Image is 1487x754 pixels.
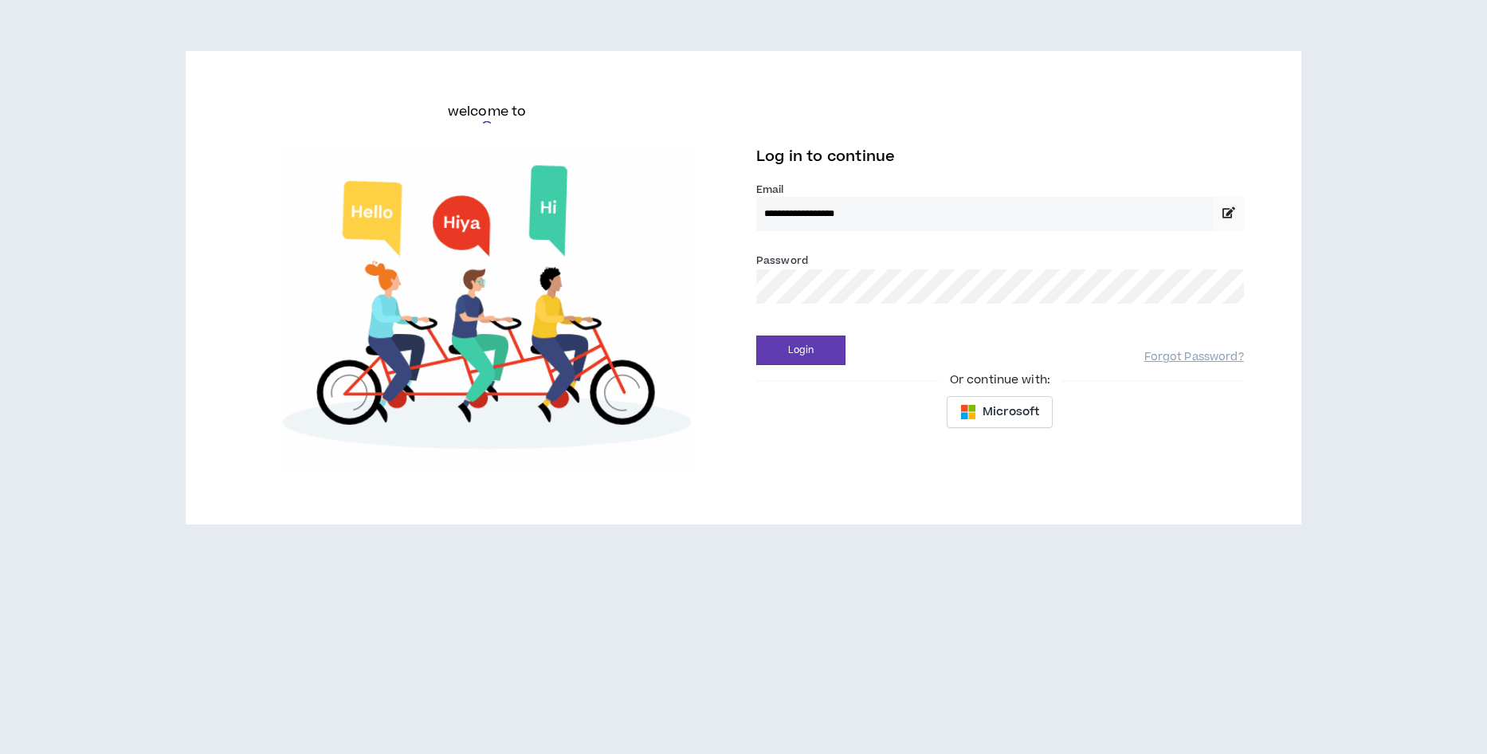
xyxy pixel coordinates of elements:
[448,102,527,121] h6: welcome to
[756,253,808,268] label: Password
[243,148,731,473] img: Welcome to Wripple
[756,147,895,167] span: Log in to continue
[1144,350,1244,365] a: Forgot Password?
[939,371,1061,389] span: Or continue with:
[756,183,1244,197] label: Email
[947,396,1053,428] button: Microsoft
[756,336,846,365] button: Login
[983,403,1039,421] span: Microsoft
